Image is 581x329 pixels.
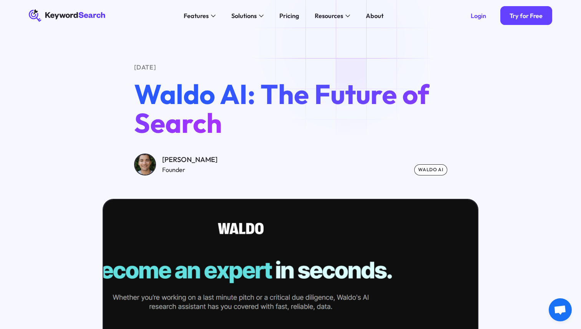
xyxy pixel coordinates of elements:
a: Try for Free [500,6,552,25]
div: waldo ai [414,164,447,175]
div: Solutions [231,11,257,20]
div: Founder [162,165,217,174]
div: Login [471,12,486,20]
div: About [366,11,383,20]
div: Try for Free [510,12,543,20]
a: About [361,9,388,22]
div: [DATE] [134,63,447,72]
a: Pricing [275,9,304,22]
div: Pricing [279,11,299,20]
div: Open chat [549,298,572,321]
div: [PERSON_NAME] [162,154,217,165]
div: Resources [315,11,343,20]
a: Login [461,6,496,25]
div: Features [184,11,209,20]
span: Waldo AI: The Future of Search [134,77,430,141]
